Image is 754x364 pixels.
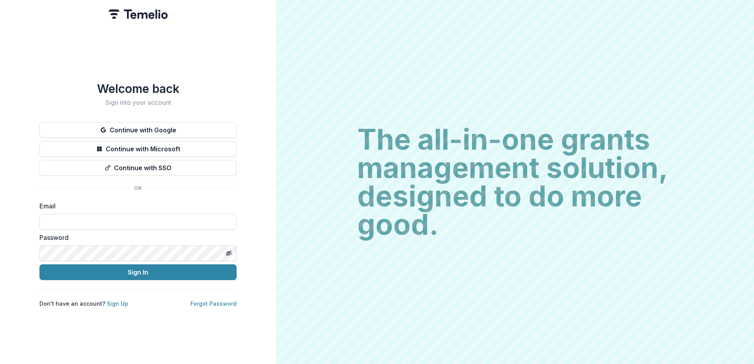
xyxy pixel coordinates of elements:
h2: Sign into your account [39,99,237,106]
img: Temelio [108,9,168,19]
button: Continue with Microsoft [39,141,237,157]
h1: Welcome back [39,82,237,96]
label: Password [39,233,232,242]
label: Email [39,201,232,211]
a: Sign Up [107,300,128,307]
a: Forgot Password [190,300,237,307]
button: Continue with Google [39,122,237,138]
p: Don't have an account? [39,299,128,308]
button: Continue with SSO [39,160,237,176]
button: Sign In [39,264,237,280]
button: Toggle password visibility [222,247,235,260]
